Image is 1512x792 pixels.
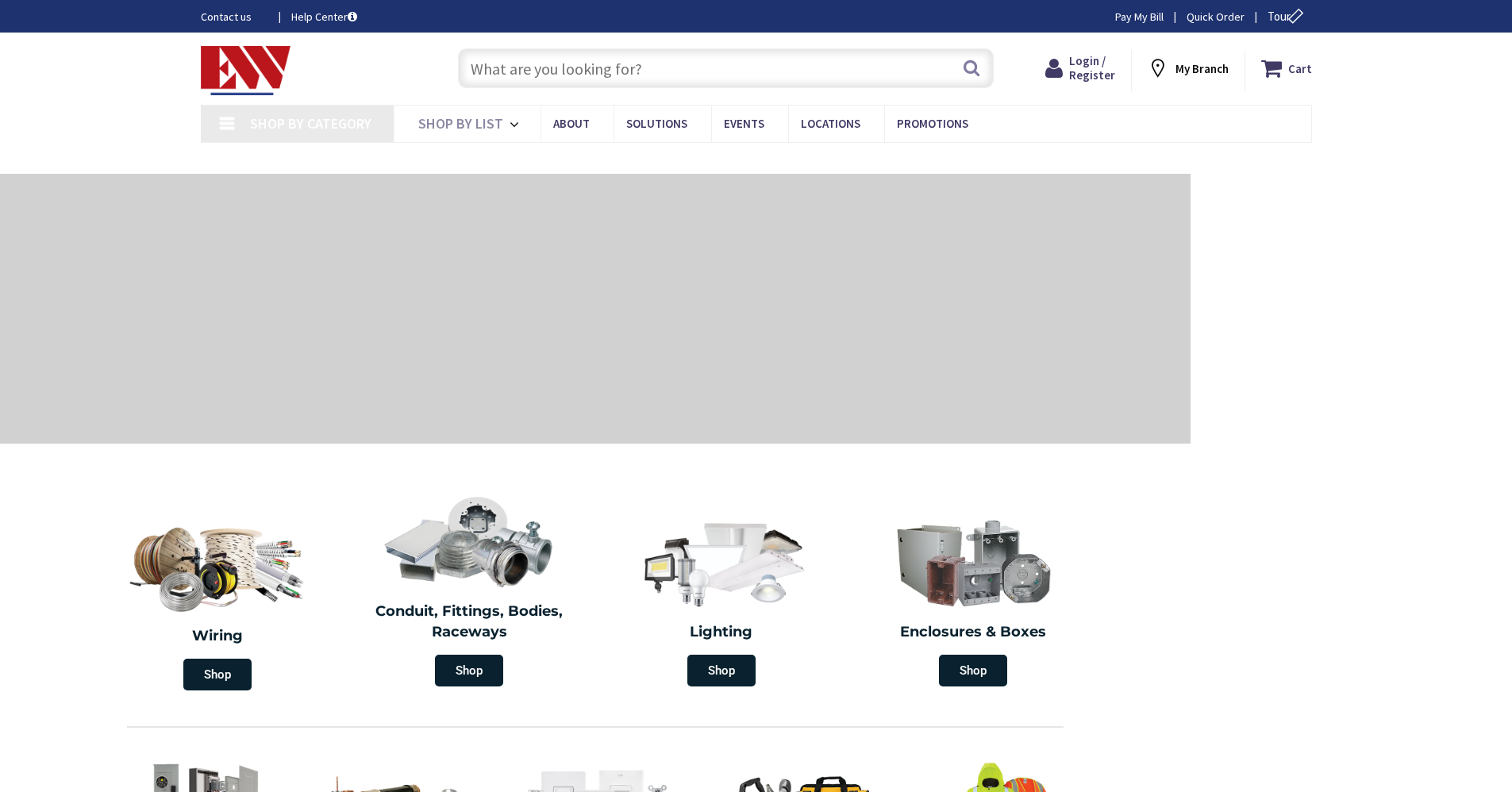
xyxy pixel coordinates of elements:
[1288,54,1312,83] strong: Cart
[1147,54,1229,83] div: My Branch
[418,114,503,133] span: Shop By List
[897,116,968,131] span: Promotions
[201,9,266,25] a: Contact us
[607,622,836,643] h2: Lighting
[1187,9,1245,25] a: Quick Order
[1045,54,1115,83] a: Login / Register
[1261,54,1312,83] a: Cart
[939,655,1007,686] span: Shop
[356,602,584,642] h2: Conduit, Fittings, Bodies, Raceways
[250,114,371,133] span: Shop By Category
[860,622,1088,643] h2: Enclosures & Boxes
[553,116,590,131] span: About
[1268,9,1308,24] span: Tour
[348,487,592,694] a: Conduit, Fittings, Bodies, Raceways Shop
[183,659,252,690] span: Shop
[435,655,503,686] span: Shop
[1115,9,1164,25] a: Pay My Bill
[801,116,860,131] span: Locations
[1175,61,1229,76] strong: My Branch
[99,626,336,647] h2: Wiring
[724,116,764,131] span: Events
[599,508,844,694] a: Lighting Shop
[1069,53,1115,83] span: Login / Register
[458,48,994,88] input: What are you looking for?
[626,116,687,131] span: Solutions
[91,508,344,698] a: Wiring Shop
[852,508,1096,694] a: Enclosures & Boxes Shop
[687,655,756,686] span: Shop
[201,46,291,95] img: Electrical Wholesalers, Inc.
[291,9,357,25] a: Help Center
